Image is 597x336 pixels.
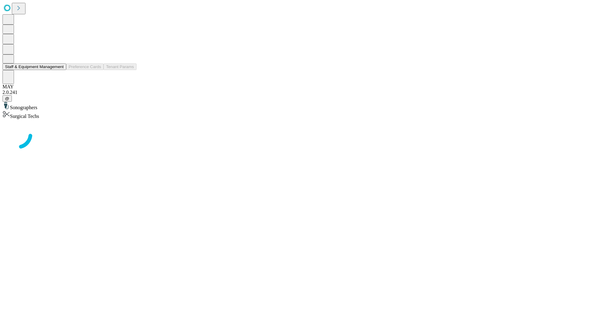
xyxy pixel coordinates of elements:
[2,63,66,70] button: Staff & Equipment Management
[2,110,595,119] div: Surgical Techs
[2,84,595,90] div: MAY
[104,63,137,70] button: Tenant Params
[5,96,9,101] span: @
[2,102,595,110] div: Sonographers
[66,63,104,70] button: Preference Cards
[2,90,595,95] div: 2.0.241
[2,95,12,102] button: @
